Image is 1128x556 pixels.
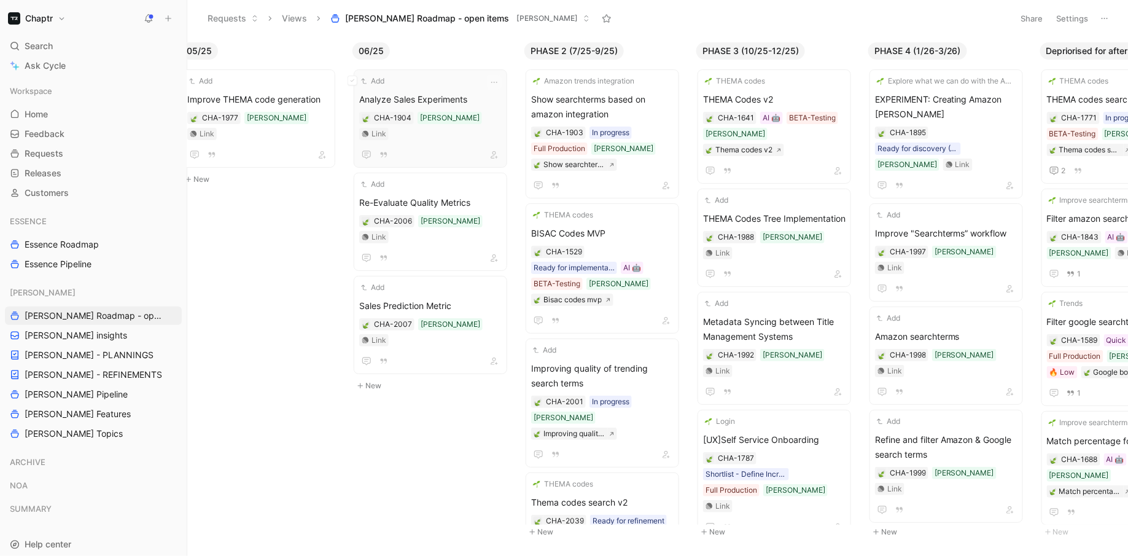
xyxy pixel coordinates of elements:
[703,194,730,206] button: Add
[863,37,1035,546] div: PHASE 4 (1/26-3/26)New
[5,235,182,254] a: Essence Roadmap
[5,366,182,384] a: [PERSON_NAME] - REFINEMENTS
[531,361,674,391] span: Improving quality of trending search terms
[718,112,754,124] div: CHA-1641
[531,92,674,122] span: Show searchterms based on amazon integration
[5,499,182,522] div: SUMMARY
[696,42,805,60] button: PHASE 3 (10/25-12/25)
[706,114,714,122] div: 🍃
[1049,336,1058,345] button: 🍃
[546,127,583,139] div: CHA-1903
[703,415,737,428] button: 🌱Login
[371,231,386,243] div: Link
[878,470,885,477] img: 🍃
[718,349,754,361] div: CHA-1992
[878,352,885,359] img: 🍃
[5,10,69,27] button: ChaptrChaptr
[362,218,370,225] img: 🍃
[878,130,885,137] img: 🍃
[544,209,593,221] span: THEMA codes
[354,173,507,271] a: AddRe-Evaluate Quality Metrics[PERSON_NAME]Link
[1049,488,1057,495] img: 🍃
[703,315,846,344] span: Metadata Syncing between Title Management Systems
[25,329,127,342] span: [PERSON_NAME] insights
[10,479,28,491] span: NOA
[875,433,1017,462] span: Refine and filter Amazon & Google search terms
[531,209,595,221] button: 🌱THEMA codes
[1051,10,1094,27] button: Settings
[698,69,851,184] a: 🌱THEMA codesTHEMA Codes v2AI 🤖BETA-Testing[PERSON_NAME]🍃Thema codes v2
[877,159,937,171] div: [PERSON_NAME]
[362,320,370,329] div: 🍃
[544,478,593,490] span: THEMA codes
[1049,233,1058,241] div: 🍃
[359,299,502,313] span: Sales Prediction Metric
[763,349,822,361] div: [PERSON_NAME]
[1047,297,1085,310] button: 🌱Trends
[877,248,886,256] button: 🍃
[890,246,926,258] div: CHA-1997
[531,45,618,57] span: PHASE 2 (7/25-9/25)
[1049,419,1056,426] img: 🌱
[1050,456,1057,464] img: 🍃
[1050,234,1057,241] img: 🍃
[718,231,754,243] div: CHA-1988
[1049,455,1058,464] button: 🍃
[5,425,182,443] a: [PERSON_NAME] Topics
[706,484,757,496] div: Full Production
[5,212,182,273] div: ESSENCEEssence RoadmapEssence Pipeline
[25,187,69,199] span: Customers
[1059,144,1121,156] div: Thema codes search
[702,45,799,57] span: PHASE 3 (10/25-12/25)
[187,45,212,57] span: 05/25
[354,69,507,168] a: AddAnalyze Sales Experiments[PERSON_NAME]Link
[534,128,542,137] button: 🍃
[5,164,182,182] a: Releases
[516,12,578,25] span: [PERSON_NAME]
[1084,369,1091,376] img: 🍃
[25,39,53,53] span: Search
[5,283,182,443] div: [PERSON_NAME][PERSON_NAME] Roadmap - open items[PERSON_NAME] insights[PERSON_NAME] - PLANNINGS[PE...
[519,37,691,546] div: PHASE 2 (7/25-9/25)New
[5,453,182,471] div: ARCHIVE
[181,42,218,60] button: 05/25
[176,37,348,193] div: 05/25New
[374,318,412,331] div: CHA-2007
[698,292,851,405] a: AddMetadata Syncing between Title Management Systems[PERSON_NAME]Link
[5,326,182,345] a: [PERSON_NAME] insights
[887,365,902,377] div: Link
[706,468,787,480] div: Shortlist - Define Increment
[5,184,182,202] a: Customers
[706,352,714,359] img: 🍃
[546,396,583,408] div: CHA-2001
[25,258,91,270] span: Essence Pipeline
[594,143,653,155] div: [PERSON_NAME]
[877,469,886,477] div: 🍃
[371,128,386,140] div: Link
[1049,469,1109,482] div: [PERSON_NAME]
[5,37,182,55] div: Search
[374,215,412,227] div: CHA-2006
[875,415,902,428] button: Add
[869,69,1023,198] a: 🌱Explore what we can do with the Amazon APIEXPERIMENT: Creating Amazon [PERSON_NAME]Ready for dis...
[362,115,370,122] img: 🍃
[362,217,370,225] button: 🍃
[10,286,76,299] span: [PERSON_NAME]
[1064,386,1084,400] button: 1
[1078,390,1081,397] span: 1
[5,82,182,100] div: Workspace
[763,231,822,243] div: [PERSON_NAME]
[25,349,154,361] span: [PERSON_NAME] - PLANNINGS
[706,351,714,359] button: 🍃
[1107,453,1124,466] div: AI 🤖
[589,278,648,290] div: [PERSON_NAME]
[890,467,926,479] div: CHA-1999
[362,114,370,122] button: 🍃
[187,92,330,107] span: Improve THEMA code generation
[703,297,730,310] button: Add
[534,248,542,256] button: 🍃
[877,77,884,85] img: 🌱
[5,476,182,498] div: NOA
[703,92,846,107] span: THEMA Codes v2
